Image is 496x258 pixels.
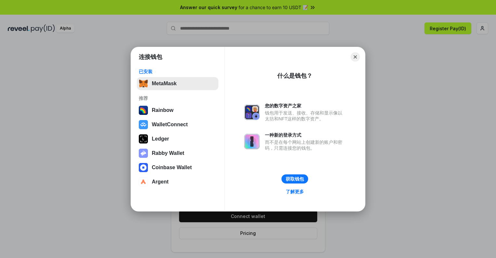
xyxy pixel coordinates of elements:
button: Argent [137,175,218,188]
button: Ledger [137,132,218,145]
div: Ledger [152,136,169,142]
img: svg+xml,%3Csvg%20width%3D%2228%22%20height%3D%2228%22%20viewBox%3D%220%200%2028%2028%22%20fill%3D... [139,177,148,186]
div: 已安装 [139,69,216,75]
button: MetaMask [137,77,218,90]
button: WalletConnect [137,118,218,131]
div: 您的数字资产之家 [265,103,346,109]
img: svg+xml,%3Csvg%20width%3D%22120%22%20height%3D%22120%22%20viewBox%3D%220%200%20120%20120%22%20fil... [139,106,148,115]
div: Rainbow [152,107,174,113]
img: svg+xml,%3Csvg%20fill%3D%22none%22%20height%3D%2233%22%20viewBox%3D%220%200%2035%2033%22%20width%... [139,79,148,88]
div: Coinbase Wallet [152,165,192,170]
img: svg+xml,%3Csvg%20width%3D%2228%22%20height%3D%2228%22%20viewBox%3D%220%200%2028%2028%22%20fill%3D... [139,120,148,129]
div: 一种新的登录方式 [265,132,346,138]
img: svg+xml,%3Csvg%20xmlns%3D%22http%3A%2F%2Fwww.w3.org%2F2000%2Fsvg%22%20fill%3D%22none%22%20viewBox... [244,104,260,120]
div: 推荐 [139,95,216,101]
div: MetaMask [152,81,176,87]
div: WalletConnect [152,122,188,128]
button: Rabby Wallet [137,147,218,160]
div: 获取钱包 [286,176,304,182]
img: svg+xml,%3Csvg%20xmlns%3D%22http%3A%2F%2Fwww.w3.org%2F2000%2Fsvg%22%20fill%3D%22none%22%20viewBox... [139,149,148,158]
div: Argent [152,179,169,185]
div: 什么是钱包？ [277,72,312,80]
div: 而不是在每个网站上创建新的账户和密码，只需连接您的钱包。 [265,139,346,151]
div: Rabby Wallet [152,150,184,156]
a: 了解更多 [282,187,308,196]
img: svg+xml,%3Csvg%20xmlns%3D%22http%3A%2F%2Fwww.w3.org%2F2000%2Fsvg%22%20width%3D%2228%22%20height%3... [139,134,148,143]
button: 获取钱包 [281,174,308,183]
div: 了解更多 [286,189,304,195]
button: Close [351,52,360,61]
h1: 连接钱包 [139,53,162,61]
button: Rainbow [137,104,218,117]
img: svg+xml,%3Csvg%20width%3D%2228%22%20height%3D%2228%22%20viewBox%3D%220%200%2028%2028%22%20fill%3D... [139,163,148,172]
img: svg+xml,%3Csvg%20xmlns%3D%22http%3A%2F%2Fwww.w3.org%2F2000%2Fsvg%22%20fill%3D%22none%22%20viewBox... [244,134,260,149]
button: Coinbase Wallet [137,161,218,174]
div: 钱包用于发送、接收、存储和显示像以太坊和NFT这样的数字资产。 [265,110,346,122]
